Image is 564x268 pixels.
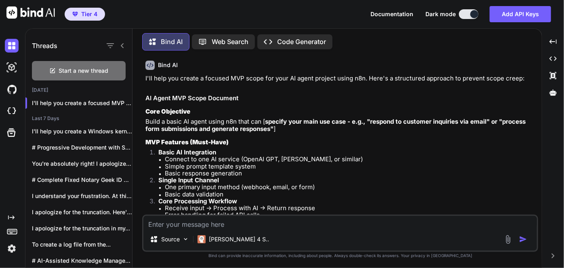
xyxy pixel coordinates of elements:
p: Build a basic AI agent using n8n that can [ ] [145,118,537,132]
img: icon [519,235,527,243]
span: Tier 4 [81,10,97,18]
img: Claude 4 Sonnet [198,235,206,243]
li: Error handling for failed API calls [165,211,537,218]
p: I apologize for the truncation in my... [32,224,132,232]
p: I'll help you create a focused MVP scope for your AI agent project using n8n. Here's a structured... [145,75,537,82]
strong: Core Objective [145,108,190,115]
p: Bind AI [161,38,183,45]
strong: MVP Features (Must-Have) [145,138,229,146]
p: # Progressive Development with Self-Serving UI Yes,... [32,143,132,152]
p: # Complete Fixed Notary Geek ID Verification... [32,176,132,184]
li: Receive input → Process with AI → Return response [165,205,537,211]
h1: Threads [32,41,57,51]
p: # AI-Assisted Knowledge Management and Content Creation... [32,257,132,265]
strong: Single Input Channel [158,176,219,184]
li: Basic data validation [165,191,537,198]
span: Dark mode [425,10,456,18]
p: I'll help you create a Windows kernel... [32,127,132,135]
p: To create a log file from the... [32,241,132,249]
li: Basic response generation [165,170,537,177]
strong: Core Processing Workflow [158,197,237,205]
button: premiumTier 4 [65,8,105,21]
img: githubDark [5,82,19,96]
p: I apologize for the truncation. Here's the... [32,208,132,216]
img: settings [5,242,19,255]
img: darkAi-studio [5,61,19,74]
img: darkChat [5,39,19,53]
p: Source [161,235,180,243]
button: Documentation [370,11,413,17]
h2: [DATE] [25,87,132,93]
li: One primary input method (webhook, email, or form) [165,184,537,190]
img: premium [72,12,78,17]
strong: specify your main use case - e.g., "respond to customer inquiries via email" or "process form sub... [145,118,527,132]
img: Pick Models [182,236,189,243]
p: Web Search [212,38,248,45]
h6: Bind AI [158,61,178,69]
p: [PERSON_NAME] 4 S.. [209,235,269,243]
li: Simple prompt template system [165,163,537,170]
p: Bind can provide inaccurate information, including about people. Always double-check its answers.... [142,253,538,258]
img: Bind AI [6,6,55,19]
img: cloudideIcon [5,104,19,118]
h2: Last 7 Days [25,115,132,122]
p: I understand your frustration. At this point,... [32,192,132,200]
p: Code Generator [277,38,326,45]
p: You're absolutely right! I apologize for breaking... [32,160,132,168]
button: Add API Keys [490,6,551,22]
span: Start a new thread [59,67,109,75]
li: Connect to one AI service (OpenAI GPT, [PERSON_NAME], or similar) [165,156,537,162]
h2: AI Agent MVP Scope Document [145,95,537,101]
img: attachment [503,235,513,244]
p: I'll help you create a focused MVP scope... [32,99,132,107]
strong: Basic AI Integration [158,148,216,156]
